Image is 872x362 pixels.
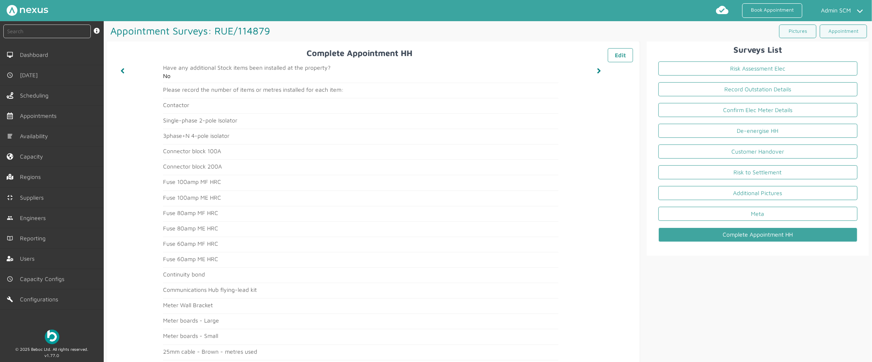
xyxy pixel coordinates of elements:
[163,271,558,278] h2: Continuity bond
[20,276,68,282] span: Capacity Configs
[163,240,558,247] h2: Fuse 60amp MF HRC
[163,256,558,262] h2: Fuse 60amp ME HRC
[45,330,59,344] img: Beboc Logo
[658,144,857,159] a: Customer Handover
[163,317,558,324] h2: Meter boards - Large
[163,302,558,308] h2: Meter Wall Bracket
[608,48,633,62] a: Edit
[658,82,857,96] a: Record Outstation Details
[7,276,13,282] img: md-time.svg
[7,113,13,119] img: appointments-left-menu.svg
[163,148,558,154] h2: Connector block 100A
[7,153,13,160] img: capacity-left-menu.svg
[7,92,13,99] img: scheduling-left-menu.svg
[20,215,49,221] span: Engineers
[650,45,865,54] h2: Surveys List
[7,194,13,201] img: md-contract.svg
[163,132,558,139] h2: 3phase+N 4-pole isolator
[658,207,857,221] a: Meta
[7,72,13,78] img: md-time.svg
[107,21,488,40] h1: Appointment Surveys: RUE/114879 ️️️
[820,24,867,38] a: Appointment
[20,92,52,99] span: Scheduling
[7,235,13,242] img: md-book.svg
[163,73,558,79] h2: No
[20,153,46,160] span: Capacity
[163,179,558,185] h2: Fuse 100amp MF HRC
[20,51,51,58] span: Dashboard
[658,103,857,117] a: Confirm Elec Meter Details
[163,210,558,216] h2: Fuse 80amp MF HRC
[7,215,13,221] img: md-people.svg
[7,296,13,303] img: md-build.svg
[7,51,13,58] img: md-desktop.svg
[20,133,51,139] span: Availability
[163,286,558,293] h2: Communications Hub flying-lead kit
[7,133,13,139] img: md-list.svg
[163,333,558,339] h2: Meter boards - Small
[658,227,857,242] a: Complete Appointment HH
[114,48,633,58] h2: Complete Appointment HH ️️️
[163,102,558,108] h2: Contactor
[20,296,61,303] span: Configurations
[716,3,729,17] img: md-cloud-done.svg
[779,24,816,38] a: Pictures
[20,194,47,201] span: Suppliers
[20,174,44,180] span: Regions
[742,3,802,18] a: Book Appointment
[163,86,558,93] h2: Please record the number of items or metres installed for each item:
[658,165,857,179] a: Risk to Settlement
[20,72,41,78] span: [DATE]
[3,24,91,38] input: Search by: Ref, PostCode, MPAN, MPRN, Account, Customer
[658,61,857,76] a: Risk Assessment Elec
[7,255,13,262] img: user-left-menu.svg
[163,163,558,170] h2: Connector block 200A
[163,194,558,201] h2: Fuse 100amp ME HRC
[163,348,558,355] h2: 25mm cable - Brown - metres used
[163,117,558,124] h2: Single-phase 2-pole Isolator
[7,5,48,16] img: Nexus
[658,124,857,138] a: De-energise HH
[20,113,60,119] span: Appointments
[20,255,38,262] span: Users
[163,64,558,71] h2: Have any additional Stock items been installed at the property?
[163,225,558,232] h2: Fuse 80amp ME HRC
[20,235,49,242] span: Reporting
[7,174,13,180] img: regions.left-menu.svg
[658,186,857,200] a: Additional Pictures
